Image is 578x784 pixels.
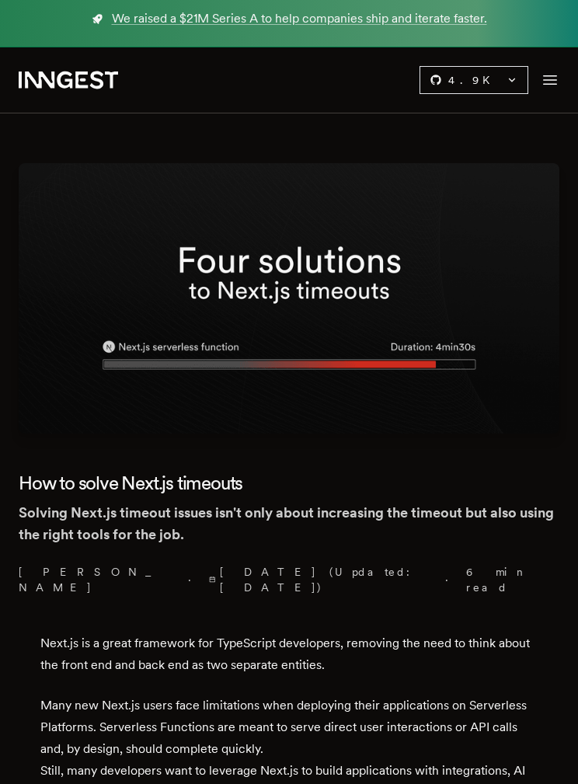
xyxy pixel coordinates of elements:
[19,564,559,595] p: · ·
[448,72,500,88] span: 4.9 K
[209,564,439,595] span: [DATE] (Updated: [DATE] )
[19,163,559,434] img: Featured image for How to solve Next.js timeouts blog post
[40,632,538,676] p: Next.js is a great framework for TypeScript developers, removing the need to think about the fron...
[19,564,182,595] a: [PERSON_NAME]
[19,502,559,545] p: Solving Next.js timeout issues isn't only about increasing the timeout but also using the right t...
[112,9,487,28] span: We raised a $21M Series A to help companies ship and iterate faster.
[19,471,559,496] h1: How to solve Next.js timeouts
[466,564,550,595] span: 6 min read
